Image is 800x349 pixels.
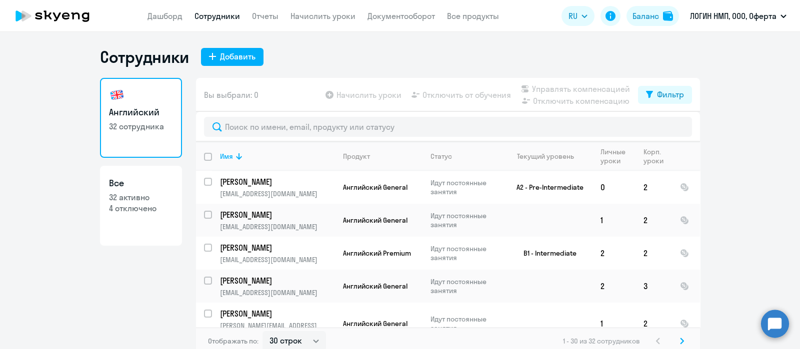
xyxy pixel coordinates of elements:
p: [PERSON_NAME] [220,275,333,286]
h3: Все [109,177,173,190]
p: 32 активно [109,192,173,203]
p: Идут постоянные занятия [430,244,499,262]
a: Отчеты [252,11,278,21]
span: Английский General [343,183,407,192]
td: 2 [635,171,672,204]
p: 4 отключено [109,203,173,214]
p: [EMAIL_ADDRESS][DOMAIN_NAME] [220,288,334,297]
p: [EMAIL_ADDRESS][DOMAIN_NAME] [220,189,334,198]
td: 1 [592,303,635,345]
div: Баланс [632,10,659,22]
span: Английский Premium [343,249,411,258]
h1: Сотрудники [100,47,189,67]
button: Фильтр [638,86,692,104]
h3: Английский [109,106,173,119]
a: Дашборд [147,11,182,21]
div: Добавить [220,50,255,62]
td: 1 [592,204,635,237]
img: english [109,87,125,103]
span: Английский General [343,216,407,225]
a: [PERSON_NAME] [220,209,334,220]
td: 2 [592,270,635,303]
span: 1 - 30 из 32 сотрудников [563,337,640,346]
div: Продукт [343,152,370,161]
td: 2 [635,237,672,270]
td: B1 - Intermediate [499,237,592,270]
p: Идут постоянные занятия [430,211,499,229]
a: [PERSON_NAME] [220,176,334,187]
div: Фильтр [657,88,684,100]
p: 32 сотрудника [109,121,173,132]
button: Балансbalance [626,6,679,26]
a: [PERSON_NAME] [220,308,334,319]
td: 2 [635,303,672,345]
p: [PERSON_NAME][EMAIL_ADDRESS][DOMAIN_NAME] [220,321,334,339]
a: [PERSON_NAME] [220,242,334,253]
p: Идут постоянные занятия [430,178,499,196]
a: Документооборот [367,11,435,21]
span: Английский General [343,282,407,291]
div: Корп. уроки [643,147,671,165]
p: Идут постоянные занятия [430,315,499,333]
a: [PERSON_NAME] [220,275,334,286]
a: Начислить уроки [290,11,355,21]
span: Английский General [343,319,407,328]
p: [PERSON_NAME] [220,176,333,187]
img: balance [663,11,673,21]
td: A2 - Pre-Intermediate [499,171,592,204]
p: [PERSON_NAME] [220,308,333,319]
button: ЛОГИН НМП, ООО, Оферта [685,4,791,28]
div: Статус [430,152,452,161]
span: RU [568,10,577,22]
button: Добавить [201,48,263,66]
td: 3 [635,270,672,303]
a: Все продукты [447,11,499,21]
button: RU [561,6,594,26]
div: Личные уроки [600,147,635,165]
div: Имя [220,152,334,161]
p: ЛОГИН НМП, ООО, Оферта [690,10,776,22]
input: Поиск по имени, email, продукту или статусу [204,117,692,137]
p: Идут постоянные занятия [430,277,499,295]
p: [EMAIL_ADDRESS][DOMAIN_NAME] [220,255,334,264]
p: [EMAIL_ADDRESS][DOMAIN_NAME] [220,222,334,231]
div: Текущий уровень [507,152,592,161]
a: Сотрудники [194,11,240,21]
span: Вы выбрали: 0 [204,89,258,101]
span: Отображать по: [208,337,258,346]
a: Английский32 сотрудника [100,78,182,158]
a: Все32 активно4 отключено [100,166,182,246]
td: 0 [592,171,635,204]
p: [PERSON_NAME] [220,209,333,220]
div: Текущий уровень [517,152,574,161]
td: 2 [592,237,635,270]
p: [PERSON_NAME] [220,242,333,253]
td: 2 [635,204,672,237]
div: Имя [220,152,233,161]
